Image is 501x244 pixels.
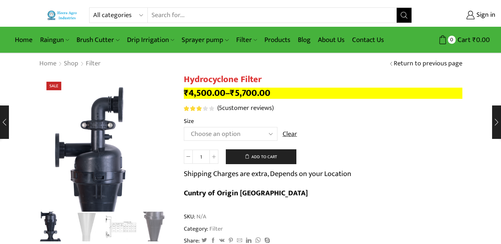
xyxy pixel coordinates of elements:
[294,31,314,49] a: Blog
[11,31,36,49] a: Home
[217,104,274,113] a: (5customer reviews)
[184,85,225,101] bdi: 4,500.00
[475,10,495,20] span: Sign in
[193,150,209,164] input: Product quantity
[184,88,462,99] p: –
[184,85,189,101] span: ₹
[37,211,68,241] a: Hydrocyclone Filter
[73,31,123,49] a: Brush Cutter
[184,212,462,221] span: SKU:
[419,33,490,47] a: 0 Cart ₹0.00
[148,8,397,23] input: Search for...
[37,212,68,241] li: 1 / 4
[39,59,101,69] nav: Breadcrumb
[184,168,351,180] p: Shipping Charges are extra, Depends on your Location
[394,59,462,69] a: Return to previous page
[472,34,490,46] bdi: 0.00
[195,212,206,221] span: N/A
[456,35,471,45] span: Cart
[397,8,411,23] button: Search button
[184,117,194,126] label: Size
[184,106,215,111] span: 5
[184,74,462,85] h1: Hydrocyclone Filter
[184,106,214,111] div: Rated 3.20 out of 5
[208,224,223,234] a: Filter
[448,36,456,43] span: 0
[230,85,270,101] bdi: 5,700.00
[184,187,308,199] b: Cuntry of Origin [GEOGRAPHIC_DATA]
[314,31,348,49] a: About Us
[230,85,235,101] span: ₹
[184,225,223,233] span: Category:
[106,212,137,241] li: 3 / 4
[283,130,297,139] a: Clear options
[64,59,79,69] a: Shop
[39,59,57,69] a: Home
[178,31,232,49] a: Sprayer pump
[85,59,101,69] a: Filter
[261,31,294,49] a: Products
[140,212,171,241] li: 4 / 4
[472,34,476,46] span: ₹
[123,31,178,49] a: Drip Irrigation
[226,149,296,164] button: Add to cart
[36,31,73,49] a: Raingun
[423,9,495,22] a: Sign in
[106,212,137,243] img: Hydrocyclone-Filter-chart
[348,31,388,49] a: Contact Us
[219,103,222,114] span: 5
[46,82,61,90] span: Sale
[71,212,102,241] li: 2 / 4
[71,212,102,243] img: Hydrocyclone-Filter-1
[184,106,203,111] span: Rated out of 5 based on customer ratings
[140,212,171,243] a: Hydrocyclone Filter
[232,31,261,49] a: Filter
